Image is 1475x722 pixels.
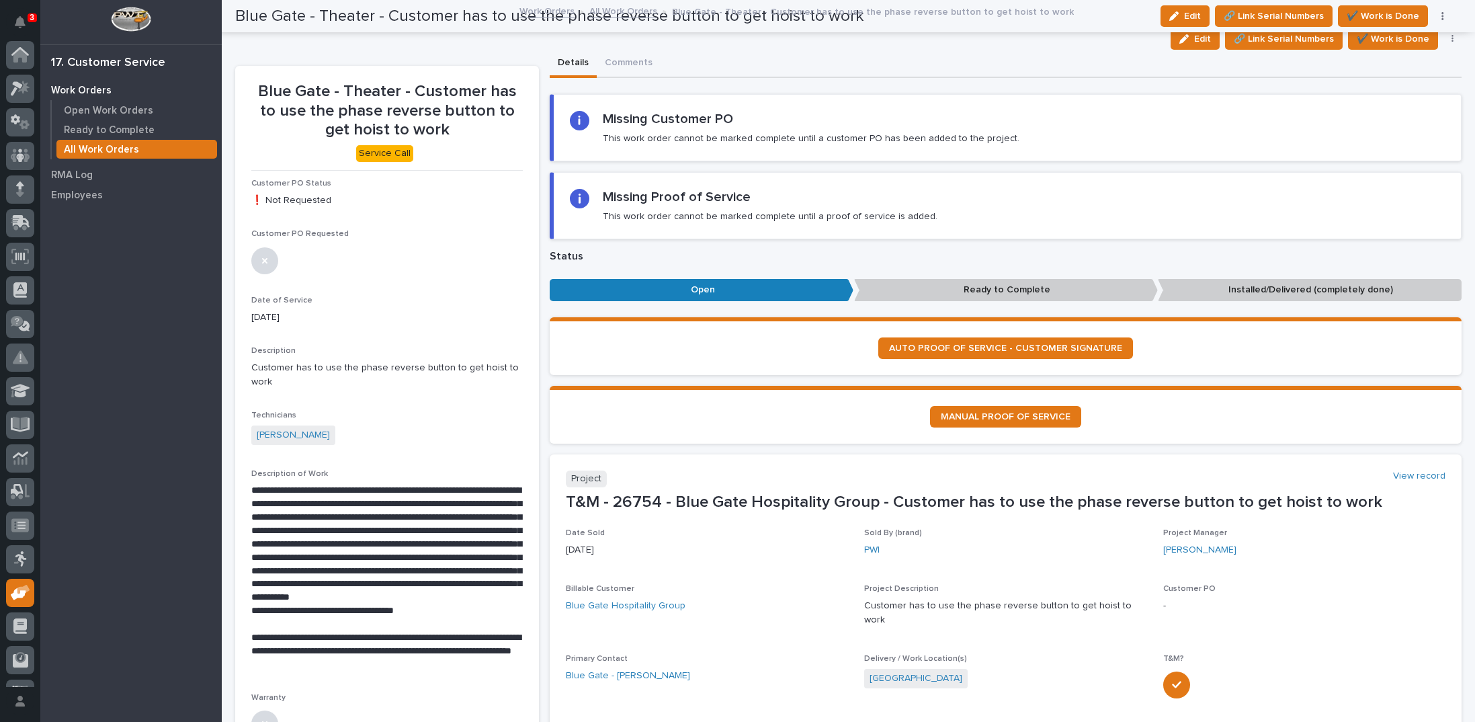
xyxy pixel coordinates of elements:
p: Blue Gate - Theater - Customer has to use the phase reverse button to get hoist to work [672,3,1074,18]
button: ✔️ Work is Done [1348,28,1438,50]
p: This work order cannot be marked complete until a customer PO has been added to the project. [603,132,1019,145]
span: Project Manager [1163,529,1227,537]
p: ❗ Not Requested [251,194,523,208]
p: [DATE] [251,311,523,325]
span: Primary Contact [566,655,628,663]
div: 17. Customer Service [51,56,165,71]
p: - [1163,599,1445,613]
a: PWI [864,543,880,557]
span: Customer PO [1163,585,1216,593]
p: RMA Log [51,169,93,182]
span: Technicians [251,411,296,419]
p: Employees [51,190,103,202]
button: Details [550,50,597,78]
p: Installed/Delivered (completely done) [1158,279,1462,301]
a: [PERSON_NAME] [1163,543,1236,557]
p: 3 [30,13,34,22]
p: This work order cannot be marked complete until a proof of service is added. [603,210,937,223]
a: Work Orders [519,3,575,18]
p: Ready to Complete [64,124,155,136]
span: Delivery / Work Location(s) [864,655,967,663]
span: T&M? [1163,655,1184,663]
a: Employees [40,185,222,205]
span: Description of Work [251,470,328,478]
span: Date Sold [566,529,605,537]
a: Open Work Orders [52,101,222,120]
p: All Work Orders [64,144,139,156]
span: AUTO PROOF OF SERVICE - CUSTOMER SIGNATURE [889,344,1122,353]
h2: Missing Proof of Service [603,189,751,205]
a: [GEOGRAPHIC_DATA] [870,672,962,686]
button: Edit [1171,28,1220,50]
span: Project Description [864,585,939,593]
span: Warranty [251,694,286,702]
p: Blue Gate - Theater - Customer has to use the phase reverse button to get hoist to work [251,82,523,140]
p: T&M - 26754 - Blue Gate Hospitality Group - Customer has to use the phase reverse button to get h... [566,493,1445,512]
p: Open Work Orders [64,105,153,117]
a: [PERSON_NAME] [257,428,330,442]
div: Notifications3 [17,16,34,38]
a: MANUAL PROOF OF SERVICE [930,406,1081,428]
a: Blue Gate Hospitality Group [566,599,685,613]
p: Ready to Complete [854,279,1158,301]
a: Work Orders [40,80,222,100]
a: RMA Log [40,165,222,185]
p: Customer has to use the phase reverse button to get hoist to work [864,599,1146,627]
p: Project [566,471,607,487]
span: Customer PO Requested [251,230,349,238]
a: All Work Orders [52,140,222,159]
a: View record [1393,471,1445,482]
img: Workspace Logo [111,7,151,32]
div: Service Call [356,145,413,162]
span: Billable Customer [566,585,634,593]
span: Sold By (brand) [864,529,922,537]
button: Notifications [6,8,34,36]
span: Description [251,347,296,355]
a: Blue Gate - [PERSON_NAME] [566,669,690,683]
a: Ready to Complete [52,120,222,139]
span: Edit [1194,33,1211,45]
span: Date of Service [251,296,312,305]
p: Status [550,250,1462,263]
span: MANUAL PROOF OF SERVICE [941,412,1070,422]
button: Comments [597,50,661,78]
p: Work Orders [51,85,112,97]
span: ✔️ Work is Done [1357,31,1429,47]
p: Open [550,279,853,301]
span: Customer PO Status [251,179,331,188]
p: [DATE] [566,543,848,557]
span: 🔗 Link Serial Numbers [1234,31,1334,47]
p: Customer has to use the phase reverse button to get hoist to work [251,361,523,389]
a: AUTO PROOF OF SERVICE - CUSTOMER SIGNATURE [878,337,1133,359]
h2: Missing Customer PO [603,111,733,127]
a: All Work Orders [589,3,657,18]
button: 🔗 Link Serial Numbers [1225,28,1343,50]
